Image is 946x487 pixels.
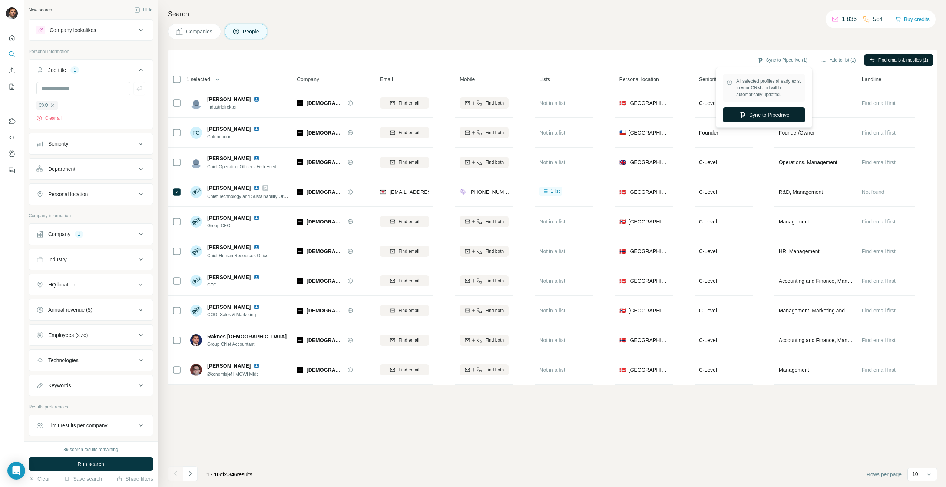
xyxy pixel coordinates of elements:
span: Find both [485,100,504,106]
span: [DEMOGRAPHIC_DATA] [307,277,344,285]
span: Rows per page [867,471,902,478]
div: Keywords [48,382,71,389]
button: Sync to Pipedrive (1) [752,54,813,66]
button: Navigate to next page [183,466,198,481]
span: [GEOGRAPHIC_DATA] [629,366,668,374]
span: 🇳🇴 [619,99,626,107]
div: Job title [48,66,66,74]
img: Avatar [190,305,202,317]
span: Find email first [862,367,896,373]
button: Sync to Pipedrive [723,107,805,122]
button: Find both [460,335,509,346]
button: Share filters [116,475,153,483]
span: [PERSON_NAME] [207,155,251,162]
span: [PHONE_NUMBER] [469,189,516,195]
span: results [206,471,252,477]
span: [PERSON_NAME] [207,96,251,103]
div: Technologies [48,357,79,364]
span: Find email first [862,219,896,225]
button: Find email [380,364,429,375]
div: FC [190,127,202,139]
button: Find both [460,246,509,257]
span: CXO [39,102,48,109]
span: C-Level [699,159,717,165]
button: Run search [29,457,153,471]
p: Company information [29,212,153,219]
span: Group CEO [207,222,262,229]
button: Job title1 [29,61,153,82]
span: Cofundador [207,133,262,140]
p: 1,836 [842,15,857,24]
button: Find email [380,216,429,227]
span: [GEOGRAPHIC_DATA] [629,159,668,166]
span: 🇬🇧 [619,159,626,166]
span: Raknes [DEMOGRAPHIC_DATA] [207,333,287,340]
button: Company lookalikes [29,21,153,39]
button: Dashboard [6,147,18,160]
button: HQ location [29,276,153,294]
span: Lists [539,76,550,83]
span: Not in a list [539,248,565,254]
span: Find both [485,278,504,284]
div: Industry [48,256,67,263]
span: All selected profiles already exist in your CRM and will be automatically updated. [736,78,801,98]
span: [DEMOGRAPHIC_DATA] [307,159,344,166]
img: Logo of Mowi [297,189,303,195]
span: 🇳🇴 [619,337,626,344]
span: C-Level [699,278,717,284]
div: 1 [70,67,79,73]
span: Run search [77,460,104,468]
span: Find email first [862,100,896,106]
img: Avatar [190,275,202,287]
button: Employees (size) [29,326,153,344]
img: Avatar [6,7,18,19]
span: [DEMOGRAPHIC_DATA] [307,248,344,255]
span: Find email [398,129,419,136]
span: [GEOGRAPHIC_DATA] [629,188,668,196]
div: Department [48,165,75,173]
span: Management [779,218,809,225]
span: Find email [398,337,419,344]
button: Personal location [29,185,153,203]
p: Results preferences [29,404,153,410]
button: Find email [380,157,429,168]
span: [GEOGRAPHIC_DATA] [629,129,668,136]
span: 1 selected [186,76,210,83]
img: Avatar [190,364,202,376]
img: Logo of Mowi [297,100,303,106]
div: Open Intercom Messenger [7,462,25,480]
img: Logo of Mowi [297,367,303,373]
button: Find email [380,97,429,109]
span: 🇳🇴 [619,218,626,225]
span: Find both [485,248,504,255]
img: LinkedIn logo [254,155,259,161]
button: Find email [380,275,429,286]
span: Økonomisjef i MOWI Midt [207,372,258,377]
span: Not in a list [539,337,565,343]
span: Not in a list [539,100,565,106]
img: LinkedIn logo [254,215,259,221]
span: Personal location [619,76,659,83]
img: Avatar [190,156,202,168]
span: Find email first [862,159,896,165]
span: Not found [862,189,884,195]
span: Find email [398,100,419,106]
span: 2,846 [224,471,237,477]
span: C-Level [699,219,717,225]
button: Find both [460,305,509,316]
button: Clear [29,475,50,483]
button: Quick start [6,31,18,44]
img: Logo of Mowi [297,159,303,165]
button: Technologies [29,351,153,369]
span: Find email first [862,248,896,254]
button: Find email [380,246,429,257]
span: Find email first [862,278,896,284]
span: Not in a list [539,159,565,165]
span: [GEOGRAPHIC_DATA] [629,337,668,344]
button: Find both [460,275,509,286]
button: Find emails & mobiles (1) [864,54,933,66]
img: Avatar [190,216,202,228]
h4: Search [168,9,937,19]
span: People [243,28,260,35]
span: 🇳🇴 [619,277,626,285]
